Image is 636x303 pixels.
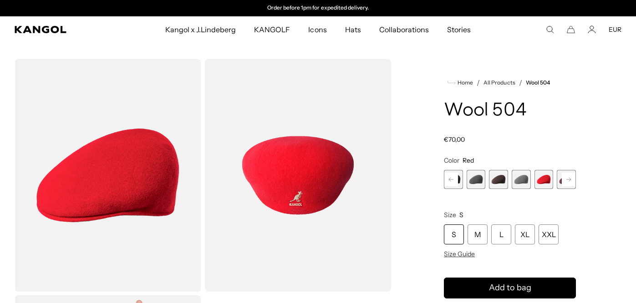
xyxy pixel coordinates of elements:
[444,170,463,189] label: Dark Blue
[336,16,370,43] a: Hats
[224,5,412,12] div: Announcement
[515,77,522,88] li: /
[379,16,429,43] span: Collaborations
[267,5,369,12] p: Order before 1pm for expedited delivery.
[468,224,488,244] div: M
[467,170,486,189] label: Dark Flannel
[456,79,473,86] span: Home
[526,79,550,86] a: Wool 504
[444,250,475,258] span: Size Guide
[444,224,464,244] div: S
[512,170,531,189] div: 15 of 21
[224,5,412,12] slideshow-component: Announcement bar
[308,16,326,43] span: Icons
[224,5,412,12] div: 2 of 2
[156,16,245,43] a: Kangol x J.Lindeberg
[444,278,576,298] button: Add to bag
[534,170,554,189] label: Red
[444,170,463,189] div: 12 of 21
[438,16,480,43] a: Stories
[444,156,459,164] span: Color
[447,16,471,43] span: Stories
[473,77,480,88] li: /
[370,16,438,43] a: Collaborations
[567,25,575,34] button: Cart
[444,77,576,88] nav: breadcrumbs
[165,16,236,43] span: Kangol x J.Lindeberg
[539,224,559,244] div: XXL
[557,170,576,189] label: Vino
[444,135,465,144] span: €70,00
[205,59,392,292] img: color-red
[459,211,463,219] span: S
[557,170,576,189] div: 17 of 21
[512,170,531,189] label: Flannel
[609,25,621,34] button: EUR
[254,16,290,43] span: KANGOLF
[515,224,535,244] div: XL
[463,156,474,164] span: Red
[588,25,596,34] a: Account
[467,170,486,189] div: 13 of 21
[345,16,361,43] span: Hats
[245,16,299,43] a: KANGOLF
[489,170,508,189] label: Espresso
[299,16,336,43] a: Icons
[489,170,508,189] div: 14 of 21
[483,79,515,86] a: All Products
[15,26,109,33] a: Kangol
[489,282,531,294] span: Add to bag
[491,224,511,244] div: L
[444,211,456,219] span: Size
[448,79,473,87] a: Home
[546,25,554,34] summary: Search here
[534,170,554,189] div: 16 of 21
[15,59,201,292] img: color-red
[444,101,576,121] h1: Wool 504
